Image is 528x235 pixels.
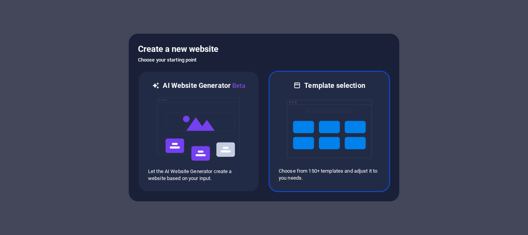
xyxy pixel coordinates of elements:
[138,43,390,55] h5: Create a new website
[304,81,365,90] h6: Template selection
[163,81,245,91] h6: AI Website Generator
[138,55,390,65] h6: Choose your starting point
[279,168,380,182] p: Choose from 150+ templates and adjust it to you needs.
[156,91,241,168] img: ai
[231,82,245,89] span: Beta
[269,71,390,192] div: Template selectionChoose from 150+ templates and adjust it to you needs.
[148,168,249,182] p: Let the AI Website Generator create a website based on your input.
[138,71,259,192] div: AI Website GeneratorBetaaiLet the AI Website Generator create a website based on your input.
